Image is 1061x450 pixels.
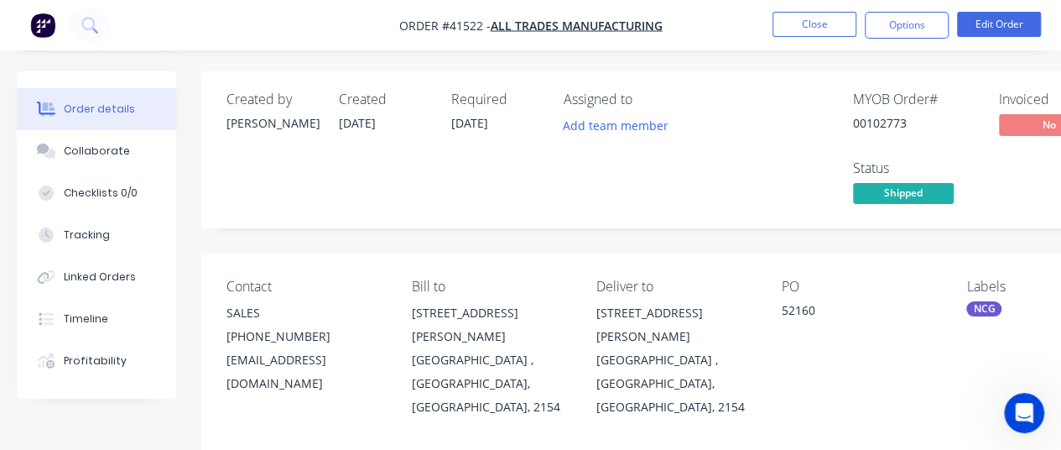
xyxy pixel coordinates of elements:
[554,114,678,137] button: Add team member
[412,279,570,295] div: Bill to
[451,115,488,131] span: [DATE]
[564,114,678,137] button: Add team member
[64,269,136,285] div: Linked Orders
[17,172,176,214] button: Checklists 0/0
[412,348,570,419] div: [GEOGRAPHIC_DATA] , [GEOGRAPHIC_DATA], [GEOGRAPHIC_DATA], 2154
[226,279,385,295] div: Contact
[17,256,176,298] button: Linked Orders
[412,301,570,348] div: [STREET_ADDRESS][PERSON_NAME]
[853,114,979,132] div: 00102773
[491,18,663,34] a: ALL TRADES MANUFACTURING
[596,301,755,348] div: [STREET_ADDRESS][PERSON_NAME]
[853,183,954,204] span: Shipped
[17,130,176,172] button: Collaborate
[957,12,1041,37] button: Edit Order
[782,301,940,325] div: 52160
[339,92,431,107] div: Created
[226,92,319,107] div: Created by
[782,279,940,295] div: PO
[226,348,385,395] div: [EMAIL_ADDRESS][DOMAIN_NAME]
[64,311,108,327] div: Timeline
[64,228,110,243] div: Tracking
[399,18,491,34] span: Order #41522 -
[64,102,135,117] div: Order details
[226,325,385,348] div: [PHONE_NUMBER]
[1004,393,1044,433] iframe: Intercom live chat
[966,301,1001,317] div: NCG
[596,301,755,419] div: [STREET_ADDRESS][PERSON_NAME][GEOGRAPHIC_DATA] , [GEOGRAPHIC_DATA], [GEOGRAPHIC_DATA], 2154
[17,340,176,382] button: Profitability
[226,114,319,132] div: [PERSON_NAME]
[596,348,755,419] div: [GEOGRAPHIC_DATA] , [GEOGRAPHIC_DATA], [GEOGRAPHIC_DATA], 2154
[412,301,570,419] div: [STREET_ADDRESS][PERSON_NAME][GEOGRAPHIC_DATA] , [GEOGRAPHIC_DATA], [GEOGRAPHIC_DATA], 2154
[17,298,176,340] button: Timeline
[772,12,856,37] button: Close
[451,92,544,107] div: Required
[853,183,954,208] button: Shipped
[226,301,385,325] div: SALES
[853,92,979,107] div: MYOB Order #
[64,144,130,159] div: Collaborate
[64,353,127,369] div: Profitability
[339,115,376,131] span: [DATE]
[865,12,949,39] button: Options
[853,160,979,176] div: Status
[226,301,385,395] div: SALES[PHONE_NUMBER][EMAIL_ADDRESS][DOMAIN_NAME]
[17,88,176,130] button: Order details
[596,279,755,295] div: Deliver to
[564,92,731,107] div: Assigned to
[17,214,176,256] button: Tracking
[30,13,55,38] img: Factory
[64,186,138,201] div: Checklists 0/0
